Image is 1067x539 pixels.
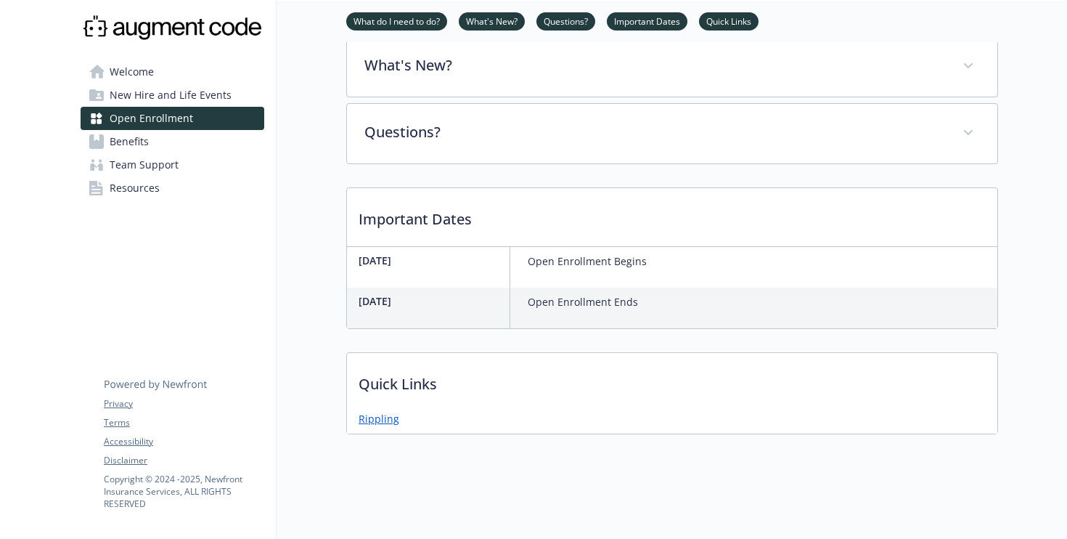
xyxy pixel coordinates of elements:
a: Benefits [81,130,264,153]
a: Open Enrollment [81,107,264,130]
a: Team Support [81,153,264,177]
a: Quick Links [699,14,759,28]
a: What's New? [459,14,525,28]
p: Questions? [364,121,945,143]
span: Resources [110,177,160,200]
a: Important Dates [607,14,687,28]
p: Quick Links [347,353,997,407]
a: Welcome [81,60,264,84]
span: Open Enrollment [110,107,193,130]
a: Accessibility [104,435,263,448]
a: Rippling [359,411,399,426]
p: Open Enrollment Ends [528,293,638,311]
p: Copyright © 2024 - 2025 , Newfront Insurance Services, ALL RIGHTS RESERVED [104,473,263,510]
p: Open Enrollment Begins [528,253,647,270]
p: [DATE] [359,293,504,309]
span: Welcome [110,60,154,84]
a: Disclaimer [104,454,263,467]
p: Important Dates [347,188,997,242]
div: Questions? [347,104,997,163]
p: What's New? [364,54,945,76]
span: New Hire and Life Events [110,84,232,107]
a: What do I need to do? [346,14,447,28]
div: What's New? [347,37,997,97]
span: Team Support [110,153,179,177]
a: Privacy [104,397,263,410]
span: Benefits [110,130,149,153]
a: Terms [104,416,263,429]
p: [DATE] [359,253,504,268]
a: New Hire and Life Events [81,84,264,107]
a: Resources [81,177,264,200]
a: Questions? [536,14,595,28]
